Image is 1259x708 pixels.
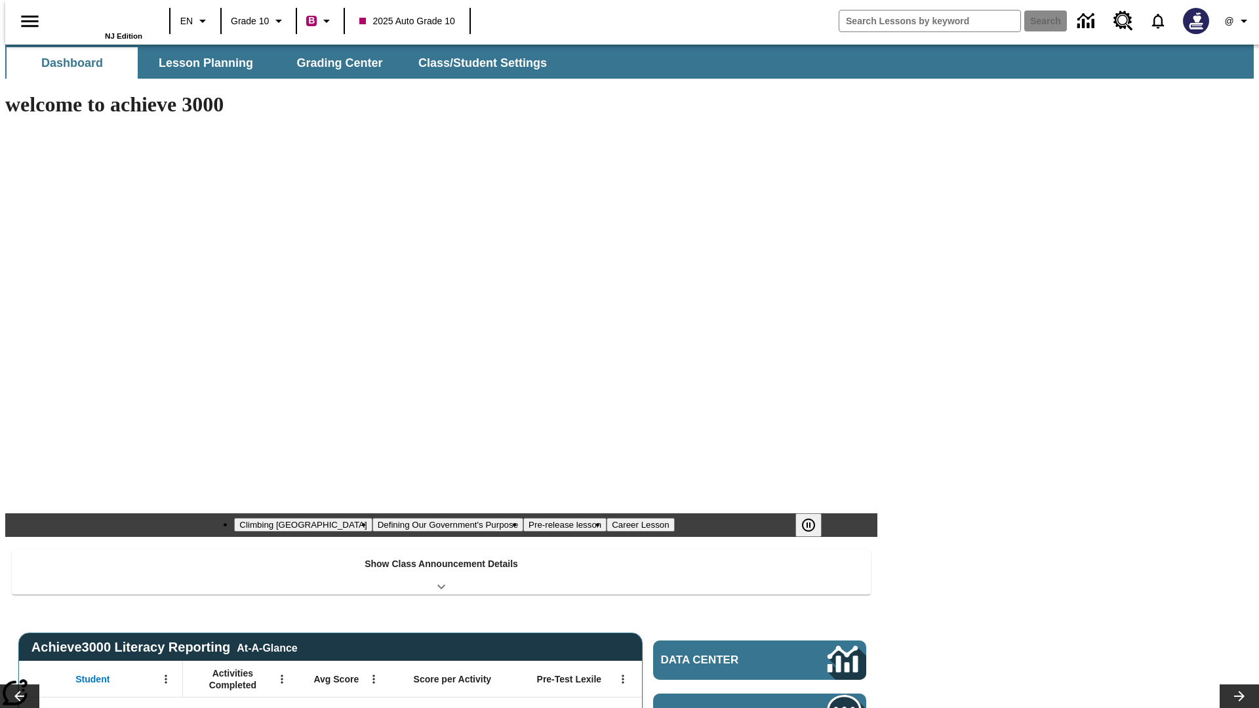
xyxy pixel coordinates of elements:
[5,47,559,79] div: SubNavbar
[1224,14,1233,28] span: @
[607,518,674,532] button: Slide 4 Career Lesson
[414,673,492,685] span: Score per Activity
[1183,8,1209,34] img: Avatar
[5,45,1254,79] div: SubNavbar
[1106,3,1141,39] a: Resource Center, Will open in new tab
[839,10,1020,31] input: search field
[156,669,176,689] button: Open Menu
[408,47,557,79] button: Class/Student Settings
[140,47,271,79] button: Lesson Planning
[301,9,340,33] button: Boost Class color is violet red. Change class color
[1217,9,1259,33] button: Profile/Settings
[234,518,372,532] button: Slide 1 Climbing Mount Tai
[364,669,384,689] button: Open Menu
[5,92,877,117] h1: welcome to achieve 3000
[272,669,292,689] button: Open Menu
[7,47,138,79] button: Dashboard
[537,673,602,685] span: Pre-Test Lexile
[1141,4,1175,38] a: Notifications
[57,5,142,40] div: Home
[174,9,216,33] button: Language: EN, Select a language
[190,667,276,691] span: Activities Completed
[180,14,193,28] span: EN
[365,557,518,571] p: Show Class Announcement Details
[75,673,110,685] span: Student
[1220,684,1259,708] button: Lesson carousel, Next
[795,513,835,537] div: Pause
[237,640,297,654] div: At-A-Glance
[226,9,292,33] button: Grade: Grade 10, Select a grade
[274,47,405,79] button: Grading Center
[12,549,871,595] div: Show Class Announcement Details
[231,14,269,28] span: Grade 10
[523,518,607,532] button: Slide 3 Pre-release lesson
[308,12,315,29] span: B
[661,654,784,667] span: Data Center
[31,640,298,655] span: Achieve3000 Literacy Reporting
[57,6,142,32] a: Home
[1175,4,1217,38] button: Select a new avatar
[653,640,866,680] a: Data Center
[105,32,142,40] span: NJ Edition
[313,673,359,685] span: Avg Score
[795,513,822,537] button: Pause
[10,2,49,41] button: Open side menu
[1069,3,1106,39] a: Data Center
[372,518,523,532] button: Slide 2 Defining Our Government's Purpose
[613,669,633,689] button: Open Menu
[359,14,454,28] span: 2025 Auto Grade 10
